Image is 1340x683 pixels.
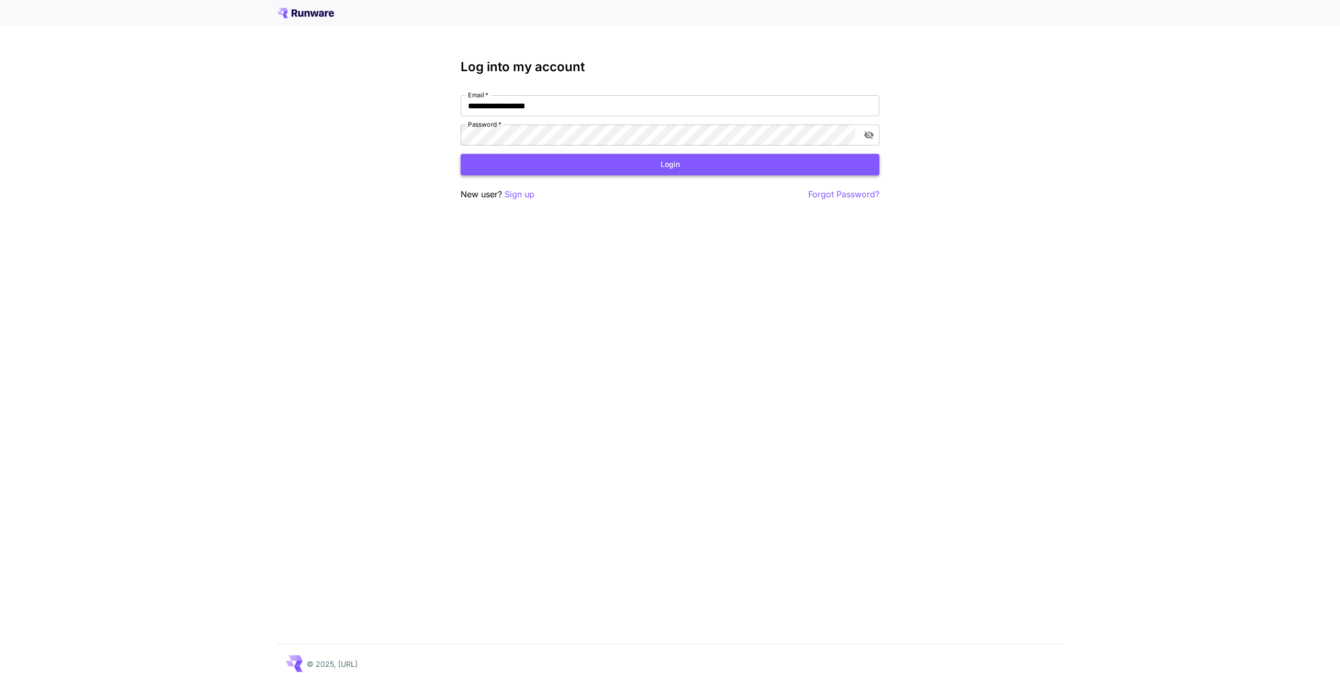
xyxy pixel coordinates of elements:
p: New user? [461,188,534,201]
button: toggle password visibility [859,126,878,144]
h3: Log into my account [461,60,879,74]
button: Login [461,154,879,175]
p: © 2025, [URL] [307,658,358,669]
label: Email [468,91,488,99]
button: Forgot Password? [808,188,879,201]
button: Sign up [505,188,534,201]
label: Password [468,120,501,129]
